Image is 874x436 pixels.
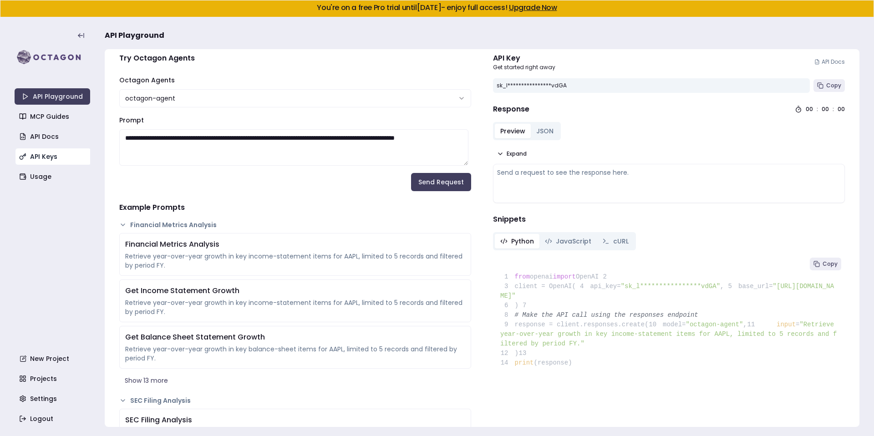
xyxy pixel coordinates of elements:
span: 1 [500,272,515,282]
span: base_url= [738,283,773,290]
div: Financial Metrics Analysis [125,239,465,250]
a: API Docs [814,58,845,66]
a: Logout [15,411,91,427]
span: 12 [500,349,515,358]
span: = [796,321,799,328]
a: MCP Guides [15,108,91,125]
span: 8 [500,310,515,320]
span: Expand [507,150,527,157]
span: input [777,321,796,328]
span: 2 [599,272,613,282]
a: New Project [15,350,91,367]
span: ) [500,302,518,309]
a: API Playground [15,88,90,105]
button: Copy [810,258,841,270]
span: (response) [534,359,572,366]
span: , [720,283,724,290]
div: SEC Filing Analysis [125,415,465,426]
h4: Try Octagon Agents [119,53,471,64]
div: Retrieve year-over-year growth in key balance-sheet items for AAPL, limited to 5 records and filt... [125,345,465,363]
span: ) [500,350,518,357]
div: 00 [806,106,813,113]
h4: Response [493,104,529,115]
span: client = OpenAI( [500,283,576,290]
div: 00 [822,106,829,113]
div: API Key [493,53,555,64]
span: 7 [518,301,533,310]
div: 00 [838,106,845,113]
button: Copy [813,79,845,92]
span: Python [511,237,534,246]
a: API Keys [15,148,91,165]
span: JavaScript [556,237,591,246]
p: Get started right away [493,64,555,71]
div: Send a request to see the response here. [497,168,841,177]
a: Settings [15,390,91,407]
h4: Snippets [493,214,845,225]
div: Get Balance Sheet Statement Growth [125,332,465,343]
span: 5 [724,282,738,291]
a: Upgrade Now [509,2,557,13]
div: Get Income Statement Growth [125,285,465,296]
span: 11 [747,320,762,330]
label: Octagon Agents [119,76,175,85]
span: cURL [613,237,629,246]
span: 3 [500,282,515,291]
label: Prompt [119,116,144,125]
span: api_key= [590,283,620,290]
button: SEC Filing Analysis [119,396,471,405]
button: JSON [531,124,559,138]
a: API Docs [15,128,91,145]
span: 9 [500,320,515,330]
span: "octagon-agent" [686,321,743,328]
span: 6 [500,301,515,310]
span: 13 [518,349,533,358]
span: # Make the API call using the responses endpoint [515,311,698,319]
div: Retrieve year-over-year growth in key income-statement items for AAPL, limited to 5 records and f... [125,298,465,316]
span: "Retrieve year-over-year growth in key income-statement items for AAPL, limited to 5 records and ... [500,321,838,347]
a: Usage [15,168,91,185]
span: API Playground [105,30,164,41]
button: Show 13 more [119,372,471,389]
h5: You're on a free Pro trial until [DATE] - enjoy full access! [8,4,866,11]
span: 14 [500,358,515,368]
span: 4 [576,282,590,291]
span: model= [663,321,686,328]
span: import [553,273,576,280]
img: logo-rect-yK7x_WSZ.svg [15,48,90,66]
h4: Example Prompts [119,202,471,213]
a: Projects [15,370,91,387]
span: from [515,273,530,280]
span: Copy [826,82,841,89]
span: print [515,359,534,366]
span: Copy [823,260,838,268]
button: Preview [495,124,531,138]
button: Send Request [411,173,471,191]
span: response = client.responses.create( [500,321,649,328]
div: : [833,106,834,113]
span: 10 [649,320,663,330]
span: OpenAI [576,273,599,280]
span: openai [530,273,553,280]
button: Expand [493,147,530,160]
div: : [817,106,818,113]
button: Financial Metrics Analysis [119,220,471,229]
span: , [743,321,747,328]
div: Retrieve year-over-year growth in key income-statement items for AAPL, limited to 5 records and f... [125,252,465,270]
